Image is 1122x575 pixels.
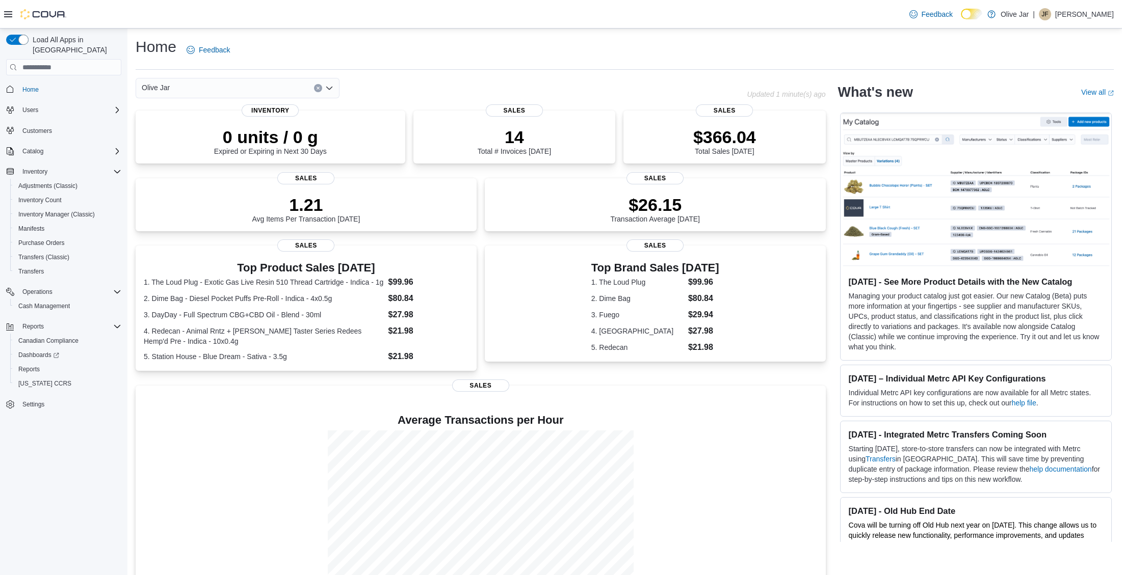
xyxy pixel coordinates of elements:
[22,86,39,94] span: Home
[314,84,322,92] button: Clear input
[747,90,825,98] p: Updated 1 minute(s) ago
[18,145,121,157] span: Catalog
[2,81,125,96] button: Home
[14,349,63,361] a: Dashboards
[2,103,125,117] button: Users
[10,193,125,207] button: Inventory Count
[961,9,982,19] input: Dark Mode
[144,277,384,287] dt: 1. The Loud Plug - Exotic Gas Live Resin 510 Thread Cartridge - Indica - 1g
[14,349,121,361] span: Dashboards
[18,166,51,178] button: Inventory
[14,363,121,375] span: Reports
[693,127,756,155] div: Total Sales [DATE]
[144,414,818,426] h4: Average Transactions per Hour
[14,363,44,375] a: Reports
[14,194,66,206] a: Inventory Count
[478,127,551,147] p: 14
[688,341,719,353] dd: $21.98
[2,285,125,299] button: Operations
[18,210,95,218] span: Inventory Manager (Classic)
[142,81,170,94] span: Olive Jar
[388,309,468,321] dd: $27.98
[1108,90,1114,96] svg: External link
[18,286,121,298] span: Operations
[18,337,79,345] span: Canadian Compliance
[849,277,1103,287] h3: [DATE] - See More Product Details with the New Catalog
[144,351,384,362] dt: 5. Station House - Blue Dream - Sativa - 3.5g
[14,223,121,235] span: Manifests
[10,236,125,250] button: Purchase Orders
[10,222,125,236] button: Manifests
[849,506,1103,516] h3: [DATE] - Old Hub End Date
[388,292,468,305] dd: $80.84
[1011,399,1036,407] a: help file
[22,322,44,331] span: Reports
[14,251,121,263] span: Transfers (Classic)
[14,300,121,312] span: Cash Management
[591,310,684,320] dt: 3. Fuego
[18,239,65,247] span: Purchase Orders
[325,84,333,92] button: Open list of options
[14,335,121,347] span: Canadian Compliance
[1081,88,1114,96] a: View allExternal link
[199,45,230,55] span: Feedback
[486,104,543,117] span: Sales
[252,195,360,223] div: Avg Items Per Transaction [DATE]
[14,180,121,192] span: Adjustments (Classic)
[144,262,468,274] h3: Top Product Sales [DATE]
[2,123,125,138] button: Customers
[591,326,684,336] dt: 4. [GEOGRAPHIC_DATA]
[849,388,1103,408] p: Individual Metrc API key configurations are now available for all Metrc states. For instructions ...
[849,521,1097,560] span: Cova will be turning off Old Hub next year on [DATE]. This change allows us to quickly release ne...
[252,195,360,215] p: 1.21
[14,377,121,390] span: Washington CCRS
[14,251,73,263] a: Transfers (Classic)
[693,127,756,147] p: $366.04
[10,179,125,193] button: Adjustments (Classic)
[14,194,121,206] span: Inventory Count
[242,104,299,117] span: Inventory
[10,299,125,313] button: Cash Management
[18,104,42,116] button: Users
[905,4,957,24] a: Feedback
[277,172,334,184] span: Sales
[214,127,327,147] p: 0 units / 0 g
[14,208,99,221] a: Inventory Manager (Classic)
[1055,8,1114,20] p: [PERSON_NAME]
[10,250,125,264] button: Transfers (Classic)
[18,104,121,116] span: Users
[2,144,125,158] button: Catalog
[1029,465,1091,473] a: help documentation
[18,286,57,298] button: Operations
[18,320,48,333] button: Reports
[182,40,234,60] a: Feedback
[18,125,56,137] a: Customers
[22,168,47,176] span: Inventory
[136,37,176,57] h1: Home
[10,334,125,348] button: Canadian Compliance
[688,309,719,321] dd: $29.94
[14,223,48,235] a: Manifests
[18,196,62,204] span: Inventory Count
[627,239,684,252] span: Sales
[18,83,121,95] span: Home
[22,106,38,114] span: Users
[14,265,48,278] a: Transfers
[144,326,384,346] dt: 4. Redecan - Animal Rntz + [PERSON_NAME] Taster Series Redees Hemp'd Pre - Indica - 10x0.4g
[144,293,384,304] dt: 2. Dime Bag - Diesel Pocket Puffs Pre-Roll - Indica - 4x0.5g
[849,444,1103,484] p: Starting [DATE], store-to-store transfers can now be integrated with Metrc using in [GEOGRAPHIC_D...
[591,277,684,287] dt: 1. The Loud Plug
[18,351,59,359] span: Dashboards
[388,276,468,288] dd: $99.96
[688,325,719,337] dd: $27.98
[388,325,468,337] dd: $21.98
[688,292,719,305] dd: $80.84
[22,288,53,296] span: Operations
[14,265,121,278] span: Transfers
[18,267,44,276] span: Transfers
[18,398,121,410] span: Settings
[144,310,384,320] dt: 3. DayDay - Full Spectrum CBG+CBD Oil - Blend - 30ml
[1001,8,1029,20] p: Olive Jar
[18,398,48,410] a: Settings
